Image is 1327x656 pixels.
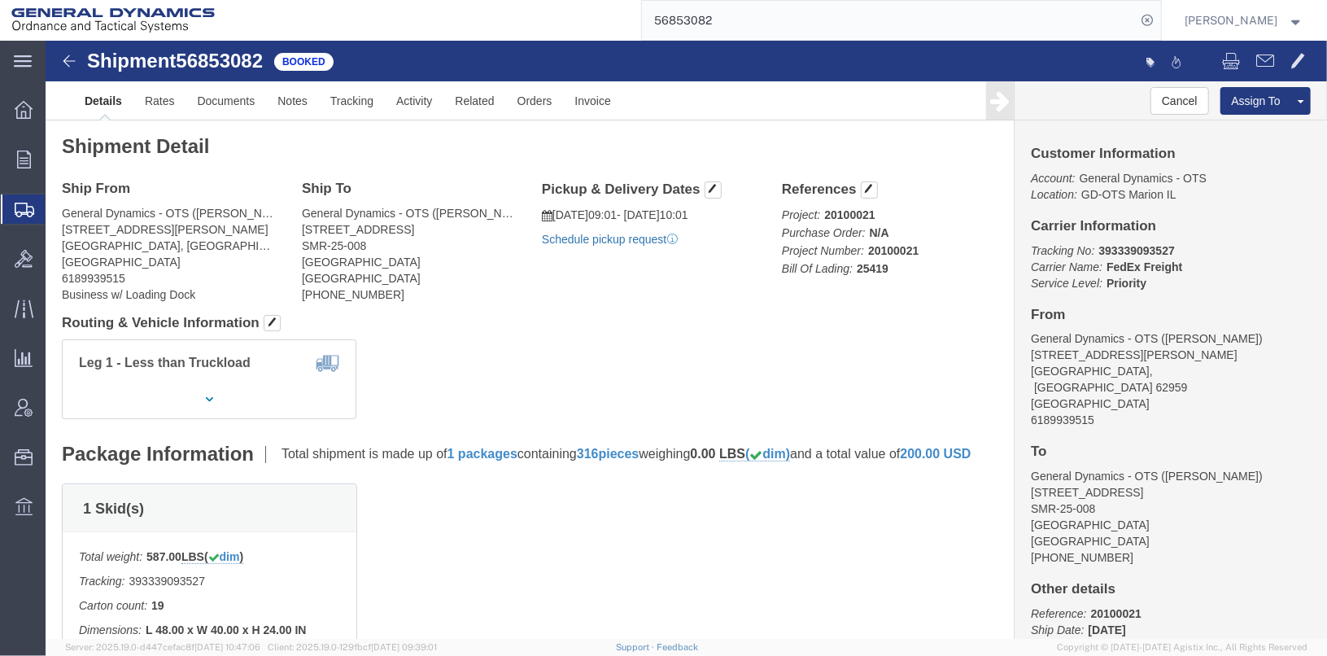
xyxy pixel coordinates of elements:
[1185,11,1305,30] button: [PERSON_NAME]
[371,642,437,652] span: [DATE] 09:39:01
[268,642,437,652] span: Client: 2025.19.0-129fbcf
[65,642,260,652] span: Server: 2025.19.0-d447cefac8f
[194,642,260,652] span: [DATE] 10:47:06
[1057,641,1307,654] span: Copyright © [DATE]-[DATE] Agistix Inc., All Rights Reserved
[46,41,1327,639] iframe: FS Legacy Container
[1185,11,1278,29] span: Tim Schaffer
[11,8,215,33] img: logo
[657,642,698,652] a: Feedback
[616,642,657,652] a: Support
[642,1,1137,40] input: Search for shipment number, reference number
